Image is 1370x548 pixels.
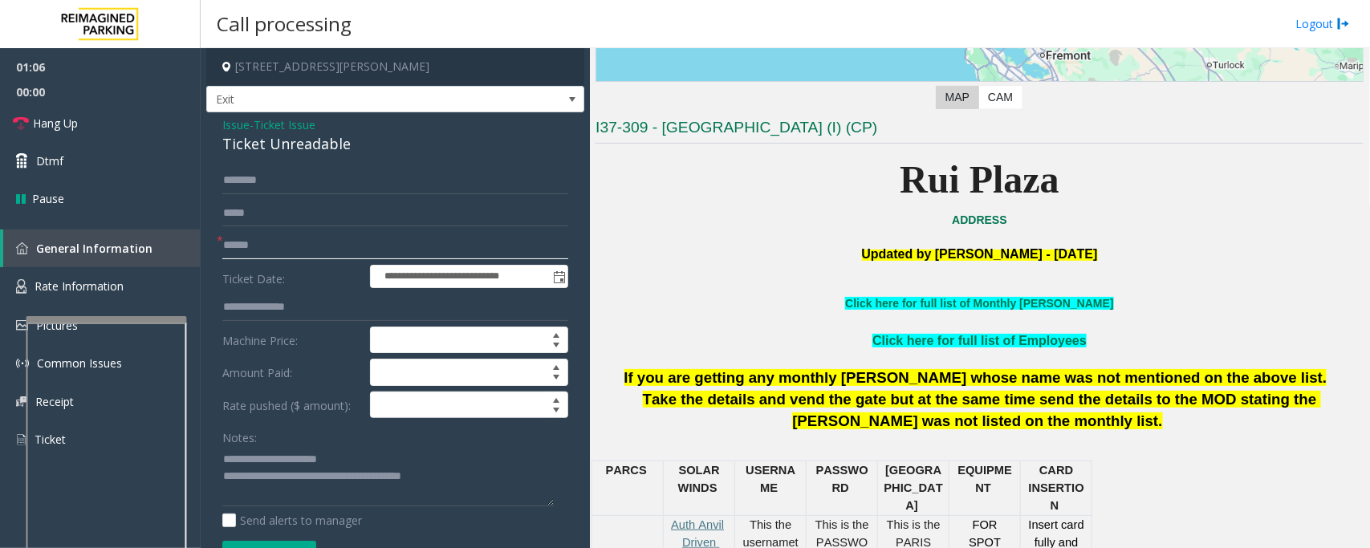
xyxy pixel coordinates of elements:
label: Notes: [222,424,257,446]
img: 'icon' [16,242,28,254]
span: - [250,117,315,132]
label: Amount Paid: [218,359,366,386]
span: [GEOGRAPHIC_DATA] [884,464,943,513]
span: . [1159,412,1163,429]
span: Take the details and vend the gate but at the same time send the details to the MOD stating the [... [643,391,1321,429]
a: ADDRESS [952,213,1006,226]
label: Machine Price: [218,327,366,354]
img: 'icon' [16,432,26,447]
label: Map [936,86,979,109]
label: Send alerts to manager [222,512,362,529]
span: Toggle popup [550,266,567,288]
span: Pause [32,190,64,207]
span: Dtmf [36,152,63,169]
h4: [STREET_ADDRESS][PERSON_NAME] [206,48,584,86]
img: 'icon' [16,357,29,370]
span: Issue [222,116,250,133]
span: Ticket Issue [254,116,315,133]
img: logout [1337,15,1350,32]
a: Click here for full list of Monthly [PERSON_NAME] [845,297,1113,310]
a: Auth Anvil [671,518,724,531]
a: Logout [1295,15,1350,32]
span: D [840,481,849,494]
span: SOLAR WINDS [678,464,723,494]
h3: I37-309 - [GEOGRAPHIC_DATA] (I) (CP) [596,117,1364,144]
img: 'icon' [16,396,27,407]
span: Hang Up [33,115,78,132]
span: Decrease value [545,372,567,385]
span: Decrease value [545,405,567,418]
span: CARD INSERTION [1029,464,1084,513]
a: General Information [3,229,201,267]
span: EQUIPMENT [958,464,1013,494]
img: 'icon' [16,279,26,294]
span: Increase value [545,359,567,372]
span: Rate Information [35,278,124,294]
span: Increase value [545,327,567,340]
span: Exit [207,87,508,112]
div: Ticket Unreadable [222,133,568,155]
label: Rate pushed ($ amount): [218,392,366,419]
span: If you are getting any monthly [PERSON_NAME] whose name was not mentioned on the above list. [624,369,1327,386]
span: PASSWOR [816,464,868,494]
label: CAM [978,86,1022,109]
span: USERNAME [746,464,795,494]
b: Rui Plaza [900,158,1059,201]
span: Decrease value [545,340,567,353]
a: Click here for full list of Employees [872,334,1087,347]
h3: Call processing [209,4,360,43]
span: General Information [36,241,152,256]
label: Ticket Date: [218,265,366,289]
span: PARCS [606,464,647,477]
span: Increase value [545,392,567,405]
span: Updated by [PERSON_NAME] - [DATE] [862,247,1098,261]
img: 'icon' [16,320,28,331]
